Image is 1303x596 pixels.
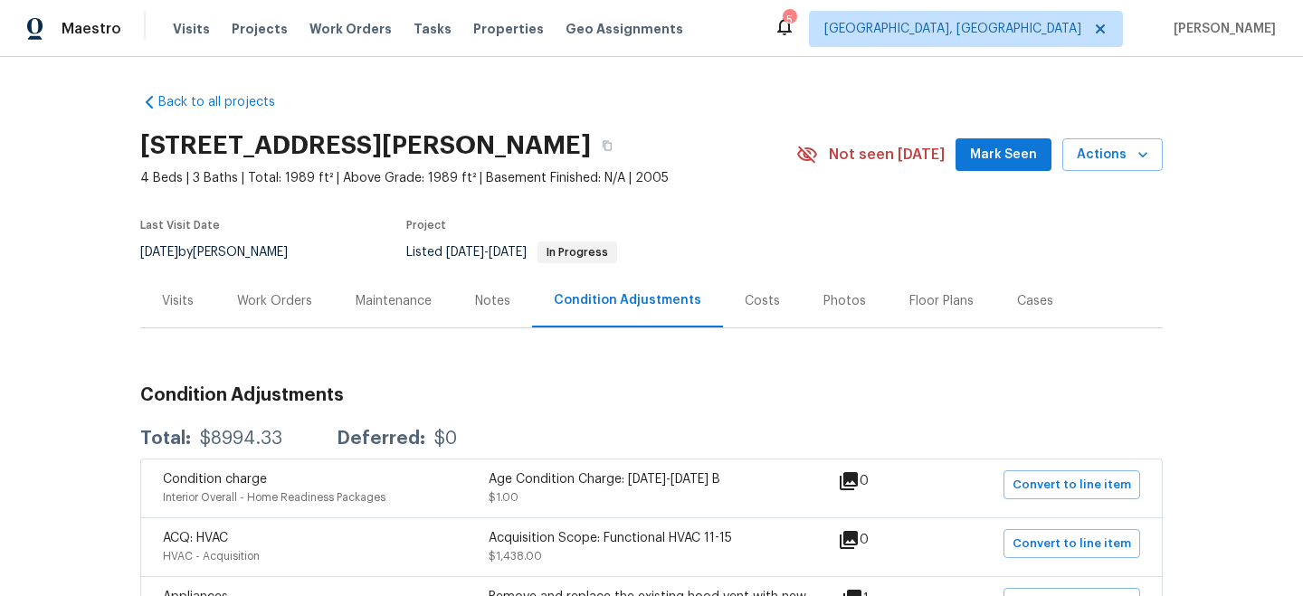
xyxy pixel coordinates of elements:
div: Total: [140,430,191,448]
span: - [446,246,527,259]
span: $1.00 [489,492,518,503]
span: [DATE] [446,246,484,259]
div: Condition Adjustments [554,291,701,309]
div: Costs [745,292,780,310]
div: Visits [162,292,194,310]
span: Last Visit Date [140,220,220,231]
span: Condition charge [163,473,267,486]
span: Convert to line item [1013,534,1131,554]
span: Convert to line item [1013,475,1131,496]
a: Back to all projects [140,93,314,111]
div: Deferred: [337,430,425,448]
span: ACQ: HVAC [163,532,228,544]
div: Notes [475,292,510,310]
button: Convert to line item [1003,529,1140,558]
span: Mark Seen [970,144,1037,166]
span: In Progress [539,247,615,258]
div: Floor Plans [909,292,974,310]
span: $1,438.00 [489,551,542,562]
span: Work Orders [309,20,392,38]
div: 0 [838,470,927,492]
span: Project [406,220,446,231]
button: Actions [1062,138,1163,172]
h3: Condition Adjustments [140,386,1163,404]
span: Listed [406,246,617,259]
span: Tasks [414,23,452,35]
div: Age Condition Charge: [DATE]-[DATE] B [489,470,814,488]
button: Mark Seen [956,138,1051,172]
div: $0 [434,430,457,448]
div: Acquisition Scope: Functional HVAC 11-15 [489,529,814,547]
div: Cases [1017,292,1053,310]
span: Visits [173,20,210,38]
div: 0 [838,529,927,551]
div: 5 [783,11,795,29]
span: 4 Beds | 3 Baths | Total: 1989 ft² | Above Grade: 1989 ft² | Basement Finished: N/A | 2005 [140,169,796,187]
span: Properties [473,20,544,38]
div: Maintenance [356,292,432,310]
span: [PERSON_NAME] [1166,20,1276,38]
span: Maestro [62,20,121,38]
span: Geo Assignments [566,20,683,38]
span: Not seen [DATE] [829,146,945,164]
span: [DATE] [140,246,178,259]
span: [GEOGRAPHIC_DATA], [GEOGRAPHIC_DATA] [824,20,1081,38]
span: Interior Overall - Home Readiness Packages [163,492,385,503]
div: Photos [823,292,866,310]
span: HVAC - Acquisition [163,551,260,562]
button: Convert to line item [1003,470,1140,499]
div: by [PERSON_NAME] [140,241,309,263]
span: Actions [1077,144,1148,166]
span: Projects [232,20,288,38]
button: Copy Address [591,129,623,162]
div: Work Orders [237,292,312,310]
div: $8994.33 [200,430,282,448]
h2: [STREET_ADDRESS][PERSON_NAME] [140,137,591,155]
span: [DATE] [489,246,527,259]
